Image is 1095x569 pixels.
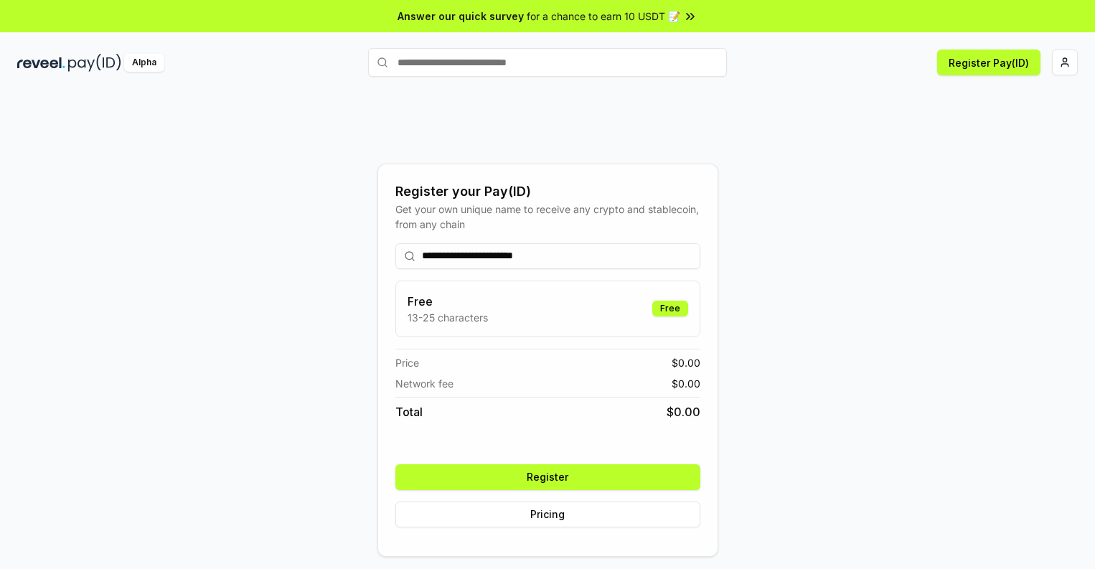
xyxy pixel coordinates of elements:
[395,464,700,490] button: Register
[395,403,423,420] span: Total
[395,202,700,232] div: Get your own unique name to receive any crypto and stablecoin, from any chain
[527,9,680,24] span: for a chance to earn 10 USDT 📝
[395,355,419,370] span: Price
[398,9,524,24] span: Answer our quick survey
[124,54,164,72] div: Alpha
[652,301,688,316] div: Free
[672,376,700,391] span: $ 0.00
[667,403,700,420] span: $ 0.00
[395,182,700,202] div: Register your Pay(ID)
[68,54,121,72] img: pay_id
[395,376,453,391] span: Network fee
[408,310,488,325] p: 13-25 characters
[408,293,488,310] h3: Free
[937,50,1040,75] button: Register Pay(ID)
[17,54,65,72] img: reveel_dark
[395,502,700,527] button: Pricing
[672,355,700,370] span: $ 0.00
